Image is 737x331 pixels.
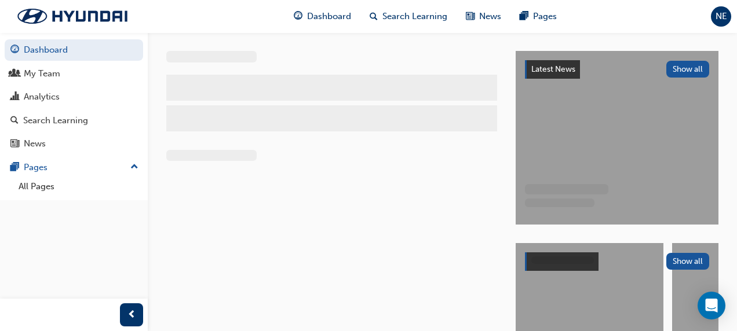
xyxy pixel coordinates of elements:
div: My Team [24,67,60,80]
span: prev-icon [127,308,136,322]
span: guage-icon [10,45,19,56]
span: search-icon [10,116,19,126]
span: Search Learning [382,10,447,23]
a: guage-iconDashboard [284,5,360,28]
div: Pages [24,161,48,174]
span: pages-icon [520,9,528,24]
a: My Team [5,63,143,84]
span: Pages [533,10,557,23]
span: guage-icon [294,9,302,24]
span: News [479,10,501,23]
button: Show all [666,253,710,270]
div: Search Learning [23,114,88,127]
button: NE [711,6,731,27]
a: Show all [525,252,709,271]
span: up-icon [130,160,138,175]
span: people-icon [10,69,19,79]
a: News [5,133,143,155]
span: pages-icon [10,163,19,173]
a: news-iconNews [457,5,510,28]
span: search-icon [370,9,378,24]
span: news-icon [466,9,475,24]
a: Dashboard [5,39,143,61]
a: Latest NewsShow all [525,60,709,79]
img: Trak [6,4,139,28]
span: Dashboard [307,10,351,23]
div: News [24,137,46,150]
a: pages-iconPages [510,5,566,28]
button: Pages [5,157,143,178]
span: news-icon [10,139,19,149]
span: NE [716,10,727,23]
span: Latest News [531,64,575,74]
a: Analytics [5,86,143,108]
span: chart-icon [10,92,19,102]
a: search-iconSearch Learning [360,5,457,28]
div: Open Intercom Messenger [698,292,725,319]
button: DashboardMy TeamAnalyticsSearch LearningNews [5,37,143,157]
button: Show all [666,61,710,78]
a: Search Learning [5,110,143,131]
div: Analytics [24,90,60,104]
a: All Pages [14,178,143,196]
